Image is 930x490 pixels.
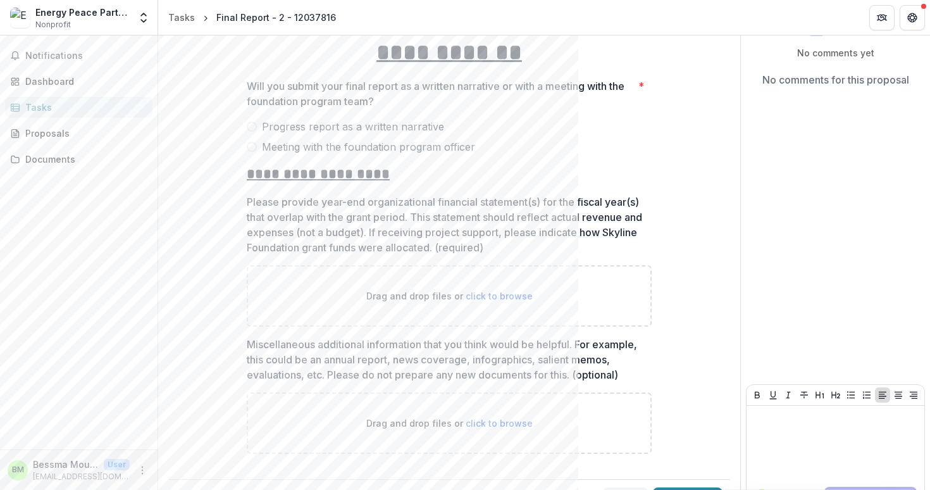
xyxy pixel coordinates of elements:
a: Documents [5,149,152,170]
a: Tasks [163,8,200,27]
button: Get Help [900,5,925,30]
span: Progress report as a written narrative [262,119,444,134]
button: Bold [750,387,765,403]
p: Miscellaneous additional information that you think would be helpful. For example, this could be ... [247,337,644,382]
p: User [104,459,130,470]
p: Drag and drop files or [366,289,533,303]
button: Align Right [906,387,921,403]
div: Tasks [168,11,195,24]
p: Please provide year-end organizational financial statement(s) for the fiscal year(s) that overlap... [247,194,644,255]
img: Energy Peace Partners [10,8,30,28]
span: click to browse [466,291,533,301]
button: Notifications [5,46,152,66]
p: Will you submit your final report as a written narrative or with a meeting with the foundation pr... [247,79,633,109]
button: Italicize [781,387,796,403]
button: Align Left [875,387,890,403]
button: Ordered List [859,387,874,403]
button: Open entity switcher [135,5,152,30]
p: No comments yet [751,46,920,60]
div: Final Report - 2 - 12037816 [216,11,336,24]
span: Nonprofit [35,19,71,30]
button: Partners [869,5,895,30]
div: Dashboard [25,75,142,88]
button: Heading 2 [828,387,843,403]
span: click to browse [466,418,533,429]
a: Dashboard [5,71,152,92]
div: Bessma Mourad [12,466,24,474]
button: Strike [797,387,812,403]
span: Meeting with the foundation program officer [262,139,475,154]
div: Tasks [25,101,142,114]
div: Documents [25,153,142,166]
p: Bessma Mourad [33,458,99,471]
button: Bullet List [843,387,859,403]
div: Proposals [25,127,142,140]
span: Notifications [25,51,147,61]
button: Underline [766,387,781,403]
p: [EMAIL_ADDRESS][DOMAIN_NAME] [33,471,130,482]
button: Heading 1 [812,387,828,403]
button: Align Center [891,387,906,403]
p: Drag and drop files or [366,417,533,430]
a: Proposals [5,123,152,144]
div: Energy Peace Partners [35,6,130,19]
button: More [135,463,150,478]
nav: breadcrumb [163,8,341,27]
p: No comments for this proposal [762,72,909,87]
a: Tasks [5,97,152,118]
